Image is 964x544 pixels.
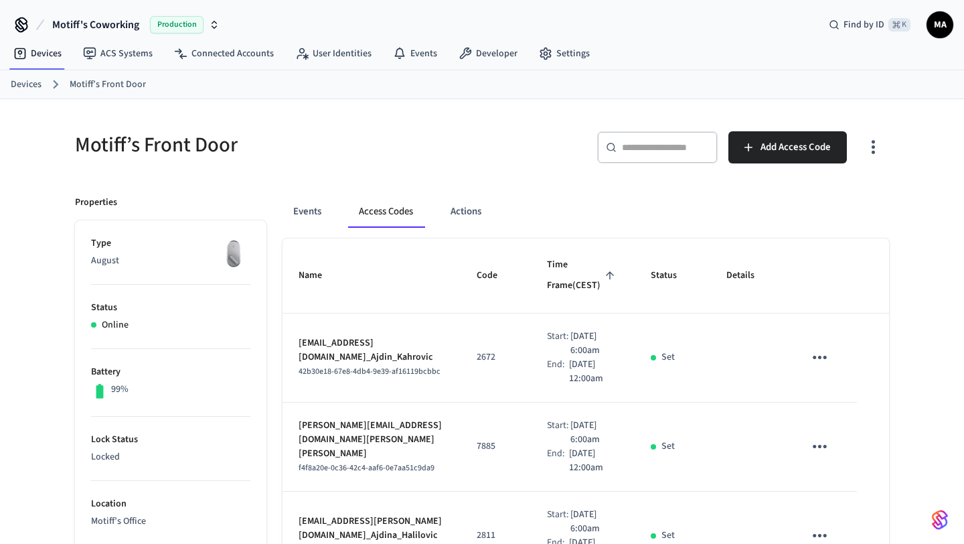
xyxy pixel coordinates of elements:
p: Type [91,236,250,251]
p: [EMAIL_ADDRESS][DOMAIN_NAME]_Ajdin_Kahrovic [299,336,445,364]
button: Events [283,196,332,228]
a: Developer [448,42,528,66]
p: Battery [91,365,250,379]
button: MA [927,11,953,38]
div: ant example [283,196,889,228]
span: 42b30e18-67e8-4db4-9e39-af16119bcbbc [299,366,440,377]
a: Connected Accounts [163,42,285,66]
div: Start: [547,508,570,536]
p: Properties [75,196,117,210]
p: Motiff’s Office [91,515,250,529]
a: Events [382,42,448,66]
p: [PERSON_NAME][EMAIL_ADDRESS][DOMAIN_NAME][PERSON_NAME] [PERSON_NAME] [299,419,445,461]
p: Location [91,497,250,511]
span: Details [726,265,772,286]
button: Actions [440,196,492,228]
div: Find by ID⌘ K [818,13,921,37]
a: Settings [528,42,600,66]
h5: Motiff’s Front Door [75,131,474,159]
span: Find by ID [843,18,884,31]
span: Motiff's Coworking [52,17,139,33]
div: End: [547,447,569,475]
p: 99% [111,383,129,397]
span: f4f8a20e-0c36-42c4-aaf6-0e7aa51c9da9 [299,462,434,474]
p: Lock Status [91,433,250,447]
p: Set [661,439,675,454]
div: Start: [547,419,570,447]
p: [DATE] 6:00am [570,508,619,536]
p: 7885 [477,439,515,454]
a: ACS Systems [72,42,163,66]
p: Online [102,318,129,332]
p: [EMAIL_ADDRESS][PERSON_NAME][DOMAIN_NAME]_Ajdina_Halilovic [299,515,445,543]
a: Devices [3,42,72,66]
a: Motiff’s Front Door [70,78,146,92]
p: August [91,254,250,268]
p: Set [661,350,675,364]
span: Status [651,265,694,286]
span: Production [150,16,204,33]
span: Add Access Code [760,139,831,156]
div: Start: [547,330,570,358]
p: [DATE] 6:00am [570,330,619,358]
button: Access Codes [348,196,424,228]
p: 2672 [477,350,515,364]
button: Add Access Code [728,131,847,163]
span: Time Frame(CEST) [547,255,619,297]
span: ⌘ K [888,18,910,31]
img: SeamLogoGradient.69752ec5.svg [932,509,948,531]
p: [DATE] 12:00am [569,447,619,475]
a: User Identities [285,42,382,66]
p: [DATE] 12:00am [569,358,619,386]
span: MA [928,13,952,37]
p: 2811 [477,529,515,543]
a: Devices [11,78,42,92]
p: Status [91,301,250,315]
p: [DATE] 6:00am [570,419,619,447]
span: Name [299,265,339,286]
div: End: [547,358,569,386]
p: Set [661,529,675,543]
span: Code [477,265,515,286]
img: August Wifi Smart Lock 3rd Gen, Silver, Front [217,236,250,270]
p: Locked [91,450,250,464]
